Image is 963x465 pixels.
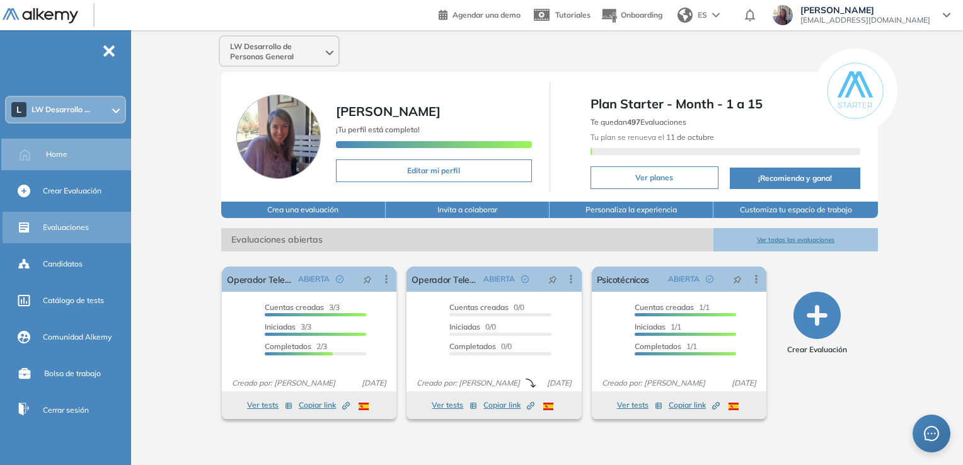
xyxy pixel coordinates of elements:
span: Onboarding [621,10,662,20]
b: 11 de octubre [664,132,714,142]
span: Crear Evaluación [787,344,847,355]
span: ABIERTA [298,273,330,285]
img: world [678,8,693,23]
a: Psicotécnicos [597,267,650,292]
span: Copiar link [299,399,350,411]
span: [DATE] [357,377,391,389]
span: Catálogo de tests [43,295,104,306]
img: Foto de perfil [236,95,321,179]
span: Creado por: [PERSON_NAME] [227,377,340,389]
span: Copiar link [669,399,720,411]
span: ES [698,9,707,21]
img: ESP [543,403,553,410]
span: ABIERTA [668,273,700,285]
span: 0/0 [449,342,512,351]
span: Te quedan Evaluaciones [591,117,686,127]
span: 3/3 [265,322,311,331]
button: Crear Evaluación [787,292,847,355]
button: Copiar link [483,398,534,413]
button: ¡Recomienda y gana! [730,168,860,189]
span: Agendar una demo [453,10,521,20]
span: Tutoriales [555,10,591,20]
span: message [924,426,939,441]
a: Operador Telefónico Prueba [412,267,478,292]
span: [PERSON_NAME] [800,5,930,15]
span: check-circle [336,275,343,283]
button: Copiar link [669,398,720,413]
button: Crea una evaluación [221,202,385,218]
span: 0/0 [449,302,524,312]
span: [DATE] [727,377,761,389]
span: Evaluaciones abiertas [221,228,713,251]
span: L [16,105,21,115]
span: 0/0 [449,322,496,331]
span: Creado por: [PERSON_NAME] [412,377,525,389]
span: LW Desarrollo ... [32,105,90,115]
span: ¡Tu perfil está completo! [336,125,420,134]
button: Ver tests [247,398,292,413]
span: 1/1 [635,322,681,331]
span: Completados [449,342,496,351]
img: Logo [3,8,78,24]
button: Ver todas las evaluaciones [713,228,877,251]
button: Invita a colaborar [386,202,550,218]
span: Completados [635,342,681,351]
span: Comunidad Alkemy [43,331,112,343]
button: Copiar link [299,398,350,413]
span: Candidatos [43,258,83,270]
span: 1/1 [635,342,697,351]
a: Agendar una demo [439,6,521,21]
button: Editar mi perfil [336,159,531,182]
span: Home [46,149,67,160]
span: Evaluaciones [43,222,89,233]
span: Tu plan se renueva el [591,132,714,142]
img: ESP [729,403,739,410]
a: Operador Telefónico [227,267,293,292]
span: LW Desarrollo de Personas General [230,42,323,62]
button: Ver tests [617,398,662,413]
span: Iniciadas [449,322,480,331]
span: Completados [265,342,311,351]
b: 497 [627,117,640,127]
span: Iniciadas [265,322,296,331]
span: pushpin [733,274,742,284]
button: Ver tests [432,398,477,413]
img: arrow [712,13,720,18]
span: Cuentas creadas [449,302,509,312]
span: pushpin [363,274,372,284]
span: Iniciadas [635,322,666,331]
span: [EMAIL_ADDRESS][DOMAIN_NAME] [800,15,930,25]
span: Crear Evaluación [43,185,101,197]
span: Cuentas creadas [635,302,694,312]
span: Copiar link [483,399,534,411]
button: Onboarding [601,2,662,29]
span: Plan Starter - Month - 1 a 15 [591,95,860,113]
span: Bolsa de trabajo [44,368,101,379]
span: [PERSON_NAME] [336,103,441,119]
button: Ver planes [591,166,719,189]
span: [DATE] [542,377,577,389]
span: Creado por: [PERSON_NAME] [597,377,710,389]
span: 2/3 [265,342,327,351]
button: pushpin [354,269,381,289]
span: Cuentas creadas [265,302,324,312]
img: ESP [359,403,369,410]
span: 1/1 [635,302,710,312]
span: check-circle [521,275,529,283]
span: Cerrar sesión [43,405,89,416]
span: pushpin [548,274,557,284]
button: pushpin [724,269,751,289]
span: check-circle [706,275,713,283]
span: ABIERTA [483,273,515,285]
button: Customiza tu espacio de trabajo [713,202,877,218]
button: pushpin [539,269,567,289]
span: 3/3 [265,302,340,312]
button: Personaliza la experiencia [550,202,713,218]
